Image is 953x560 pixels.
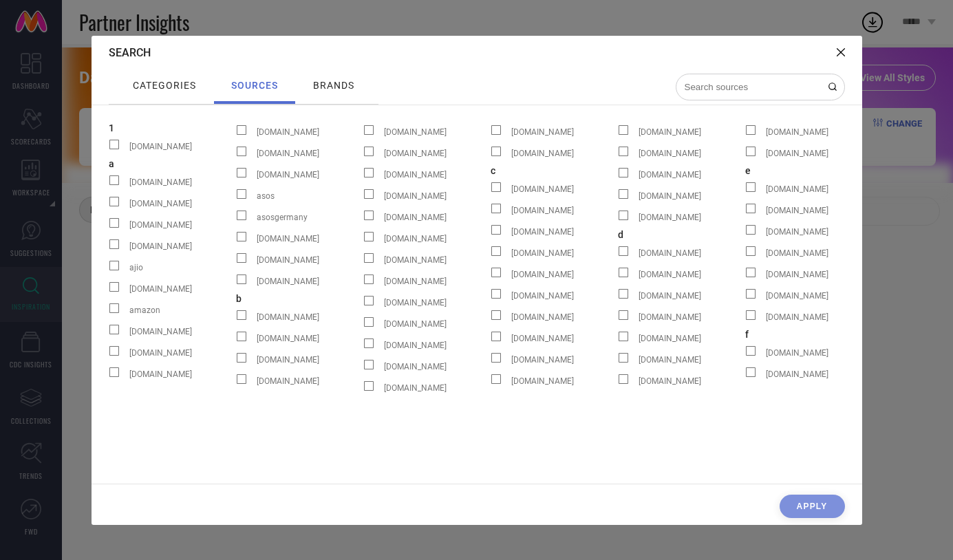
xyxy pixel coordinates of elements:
[384,149,447,158] span: [DOMAIN_NAME]
[639,291,701,301] span: [DOMAIN_NAME]
[511,312,574,322] span: [DOMAIN_NAME]
[766,312,828,322] span: [DOMAIN_NAME]
[639,312,701,322] span: [DOMAIN_NAME]
[639,376,701,386] span: [DOMAIN_NAME]
[511,206,574,215] span: [DOMAIN_NAME]
[257,191,275,201] span: asos
[129,305,160,315] span: amazon
[384,298,447,308] span: [DOMAIN_NAME]
[257,234,319,244] span: [DOMAIN_NAME]
[129,263,143,272] span: ajio
[511,270,574,279] span: [DOMAIN_NAME]
[511,149,574,158] span: [DOMAIN_NAME]
[511,291,574,301] span: [DOMAIN_NAME]
[766,149,828,158] span: [DOMAIN_NAME]
[511,355,574,365] span: [DOMAIN_NAME]
[766,270,828,279] span: [DOMAIN_NAME]
[766,248,828,258] span: [DOMAIN_NAME]
[109,158,236,169] span: a
[257,149,319,158] span: [DOMAIN_NAME]
[766,127,828,137] span: [DOMAIN_NAME]
[109,122,236,133] span: 1
[384,383,447,393] span: [DOMAIN_NAME]
[384,255,447,265] span: [DOMAIN_NAME]
[766,291,828,301] span: [DOMAIN_NAME]
[384,234,447,244] span: [DOMAIN_NAME]
[129,284,192,294] span: [DOMAIN_NAME]
[639,270,701,279] span: [DOMAIN_NAME]
[129,327,192,336] span: [DOMAIN_NAME]
[639,149,701,158] span: [DOMAIN_NAME]
[639,191,701,201] span: [DOMAIN_NAME]
[129,241,192,251] span: [DOMAIN_NAME]
[129,177,192,187] span: [DOMAIN_NAME]
[257,334,319,343] span: [DOMAIN_NAME]
[511,227,574,237] span: [DOMAIN_NAME]
[766,369,828,379] span: [DOMAIN_NAME]
[639,248,701,258] span: [DOMAIN_NAME]
[257,127,319,137] span: [DOMAIN_NAME]
[384,341,447,350] span: [DOMAIN_NAME]
[313,80,354,91] span: brands
[511,334,574,343] span: [DOMAIN_NAME]
[766,348,828,358] span: [DOMAIN_NAME]
[257,312,319,322] span: [DOMAIN_NAME]
[639,170,701,180] span: [DOMAIN_NAME]
[511,248,574,258] span: [DOMAIN_NAME]
[639,213,701,222] span: [DOMAIN_NAME]
[257,355,319,365] span: [DOMAIN_NAME]
[257,376,319,386] span: [DOMAIN_NAME]
[745,165,872,176] span: e
[129,369,192,379] span: [DOMAIN_NAME]
[257,255,319,265] span: [DOMAIN_NAME]
[745,329,872,340] span: f
[639,127,701,137] span: [DOMAIN_NAME]
[384,191,447,201] span: [DOMAIN_NAME]
[618,229,745,240] span: d
[511,127,574,137] span: [DOMAIN_NAME]
[639,334,701,343] span: [DOMAIN_NAME]
[129,142,192,151] span: [DOMAIN_NAME]
[231,80,278,91] span: sources
[491,165,618,176] span: c
[129,199,192,208] span: [DOMAIN_NAME]
[384,170,447,180] span: [DOMAIN_NAME]
[683,81,821,93] input: Search sources
[384,319,447,329] span: [DOMAIN_NAME]
[129,348,192,358] span: [DOMAIN_NAME]
[384,362,447,371] span: [DOMAIN_NAME]
[766,184,828,194] span: [DOMAIN_NAME]
[384,127,447,137] span: [DOMAIN_NAME]
[133,80,196,91] span: categories
[384,213,447,222] span: [DOMAIN_NAME]
[236,293,363,304] span: b
[766,227,828,237] span: [DOMAIN_NAME]
[766,206,828,215] span: [DOMAIN_NAME]
[511,184,574,194] span: [DOMAIN_NAME]
[639,355,701,365] span: [DOMAIN_NAME]
[129,220,192,230] span: [DOMAIN_NAME]
[257,277,319,286] span: [DOMAIN_NAME]
[511,376,574,386] span: [DOMAIN_NAME]
[257,170,319,180] span: [DOMAIN_NAME]
[257,213,308,222] span: asosgermany
[384,277,447,286] span: [DOMAIN_NAME]
[109,46,151,59] span: Search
